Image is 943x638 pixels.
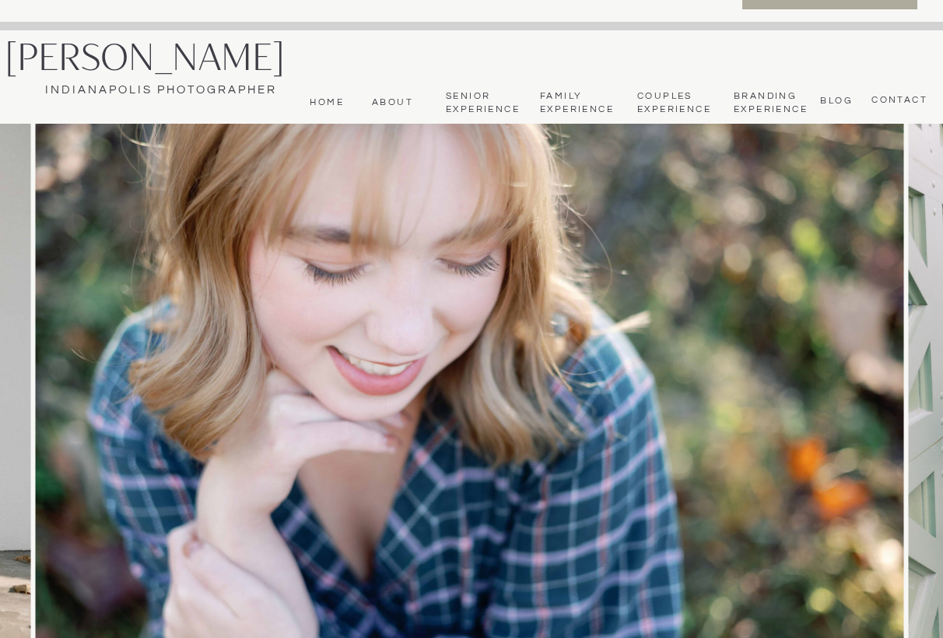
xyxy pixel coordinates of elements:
a: Couples Experience [637,90,710,116]
a: Home [306,96,344,109]
nav: Branding Experience [734,90,805,116]
a: CONTACT [867,94,927,107]
a: Senior Experience [446,90,518,116]
a: [PERSON_NAME] [5,37,331,78]
a: BrandingExperience [734,90,805,116]
a: About [366,96,413,109]
a: bLog [816,95,853,106]
a: Indianapolis Photographer [5,82,317,99]
a: Family Experience [540,90,612,116]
